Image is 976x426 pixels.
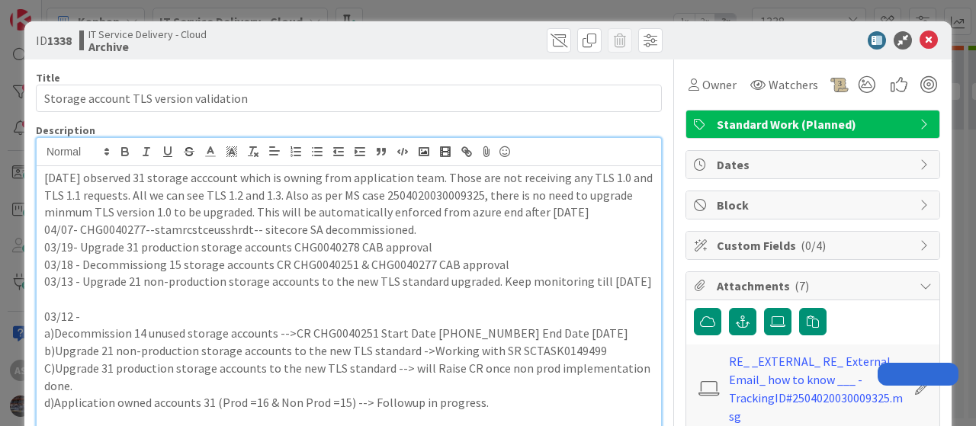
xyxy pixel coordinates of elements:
[44,360,653,394] p: C)Upgrade 31 production storage accounts to the new TLS standard --> will Raise CR once non prod ...
[769,75,818,94] span: Watchers
[44,239,653,256] p: 03/19- Upgrade 31 production storage accounts CHG0040278 CAB approval
[44,273,653,290] p: 03/13 - Upgrade 21 non-production storage accounts to the new TLS standard upgraded. Keep monitor...
[44,221,653,239] p: 04/07- CHG0040277--stamrcstceusshrdt-- sitecore SA decommissioned.
[47,33,72,48] b: 1338
[44,325,653,342] p: a)Decommission 14 unused storage accounts -->CR CHG0040251 Start Date [PHONE_NUMBER] End Date [DATE]
[729,352,906,425] a: RE_ _EXTERNAL_ RE_ External Email_ how to know ___ - TrackingID#2504020030009325.msg
[801,238,826,253] span: ( 0/4 )
[88,28,207,40] span: IT Service Delivery - Cloud
[36,31,72,50] span: ID
[702,75,737,94] span: Owner
[36,71,60,85] label: Title
[44,342,653,360] p: b)Upgrade 21 non-production storage accounts to the new TLS standard ->Working with SR SCTASK0149499
[44,169,653,221] p: [DATE] observed 31 storage acccount which is owning from application team. Those are not receivin...
[717,155,912,174] span: Dates
[795,278,809,293] span: ( 7 )
[88,40,207,53] b: Archive
[44,256,653,274] p: 03/18 - Decommissiong 15 storage accounts CR CHG0040251 & CHG0040277 CAB approval
[44,394,653,412] p: d)Application owned accounts 31 (Prod =16 & Non Prod =15) --> Followup in progress.
[36,85,662,112] input: type card name here...
[717,196,912,214] span: Block
[36,123,95,137] span: Description
[717,236,912,255] span: Custom Fields
[44,308,653,325] p: 03/12 -
[717,115,912,133] span: Standard Work (Planned)
[717,277,912,295] span: Attachments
